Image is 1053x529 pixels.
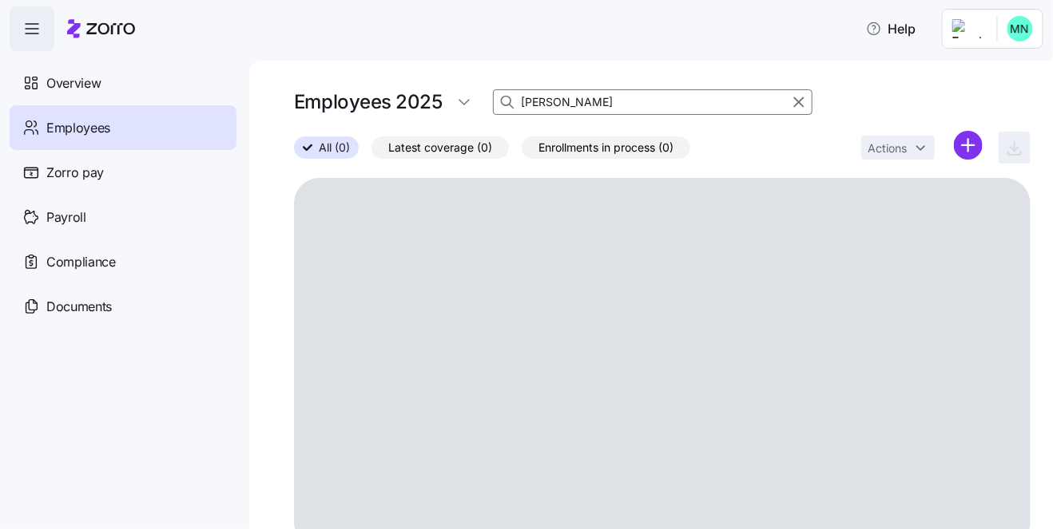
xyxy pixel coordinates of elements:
[10,61,236,105] a: Overview
[46,118,110,138] span: Employees
[538,137,674,158] span: Enrollments in process (0)
[10,195,236,239] a: Payroll
[493,89,813,115] input: Search employees
[866,19,916,38] span: Help
[46,207,86,227] span: Payroll
[46,73,101,93] span: Overview
[10,239,236,284] a: Compliance
[868,143,907,154] span: Actions
[294,89,442,114] h1: Employees 2025
[46,252,116,272] span: Compliance
[388,137,492,158] span: Latest coverage (0)
[952,19,984,38] img: Employer logo
[10,105,236,150] a: Employees
[10,284,236,329] a: Documents
[10,150,236,195] a: Zorro pay
[1007,16,1033,41] img: b0ee0d05d7ad5b312d7e0d752ccfd4ca
[319,137,350,158] span: All (0)
[954,131,983,160] svg: add icon
[861,136,935,160] button: Actions
[46,163,104,183] span: Zorro pay
[853,13,929,45] button: Help
[46,297,112,317] span: Documents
